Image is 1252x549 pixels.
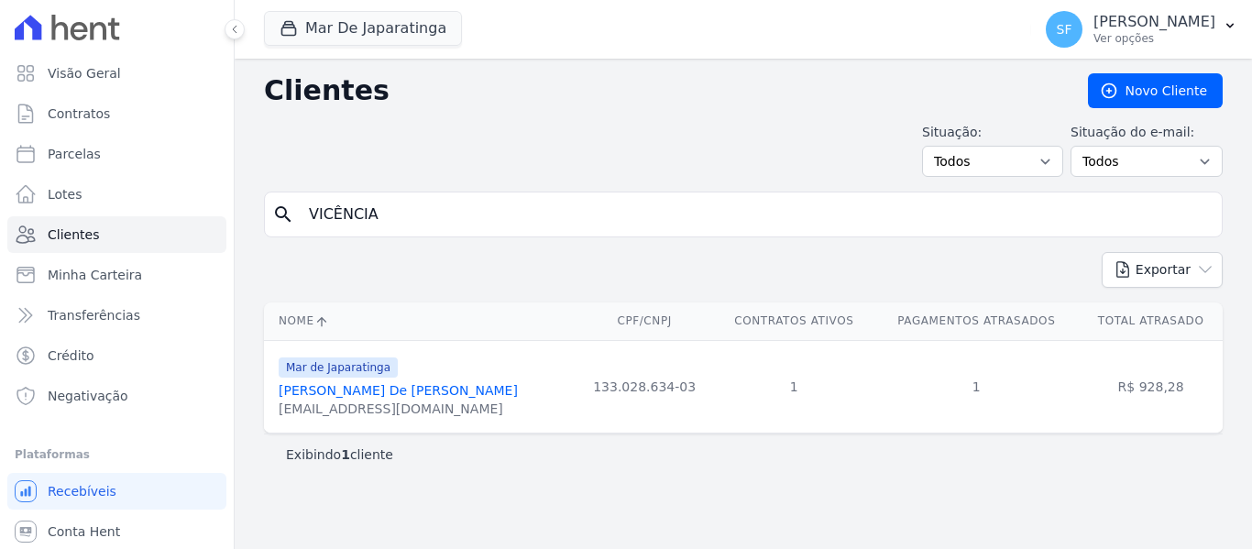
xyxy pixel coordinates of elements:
[1093,13,1215,31] p: [PERSON_NAME]
[48,185,82,203] span: Lotes
[286,445,393,464] p: Exibindo cliente
[873,302,1079,340] th: Pagamentos Atrasados
[7,95,226,132] a: Contratos
[873,340,1079,433] td: 1
[15,444,219,466] div: Plataformas
[7,297,226,334] a: Transferências
[7,473,226,510] a: Recebíveis
[1079,302,1223,340] th: Total Atrasado
[264,302,575,340] th: Nome
[7,55,226,92] a: Visão Geral
[1088,73,1223,108] a: Novo Cliente
[1093,31,1215,46] p: Ver opções
[1071,123,1223,142] label: Situação do e-mail:
[1102,252,1223,288] button: Exportar
[279,383,518,398] a: [PERSON_NAME] De [PERSON_NAME]
[575,302,714,340] th: CPF/CNPJ
[1031,4,1252,55] button: SF [PERSON_NAME] Ver opções
[48,522,120,541] span: Conta Hent
[714,302,873,340] th: Contratos Ativos
[7,257,226,293] a: Minha Carteira
[341,447,350,462] b: 1
[264,74,1059,107] h2: Clientes
[7,378,226,414] a: Negativação
[48,225,99,244] span: Clientes
[279,357,398,378] span: Mar de Japaratinga
[48,387,128,405] span: Negativação
[279,400,518,418] div: [EMAIL_ADDRESS][DOMAIN_NAME]
[1079,340,1223,433] td: R$ 928,28
[298,196,1214,233] input: Buscar por nome, CPF ou e-mail
[7,216,226,253] a: Clientes
[575,340,714,433] td: 133.028.634-03
[272,203,294,225] i: search
[7,136,226,172] a: Parcelas
[7,337,226,374] a: Crédito
[48,104,110,123] span: Contratos
[48,145,101,163] span: Parcelas
[714,340,873,433] td: 1
[922,123,1063,142] label: Situação:
[7,176,226,213] a: Lotes
[48,482,116,500] span: Recebíveis
[48,64,121,82] span: Visão Geral
[48,346,94,365] span: Crédito
[264,11,462,46] button: Mar De Japaratinga
[48,306,140,324] span: Transferências
[1057,23,1072,36] span: SF
[48,266,142,284] span: Minha Carteira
